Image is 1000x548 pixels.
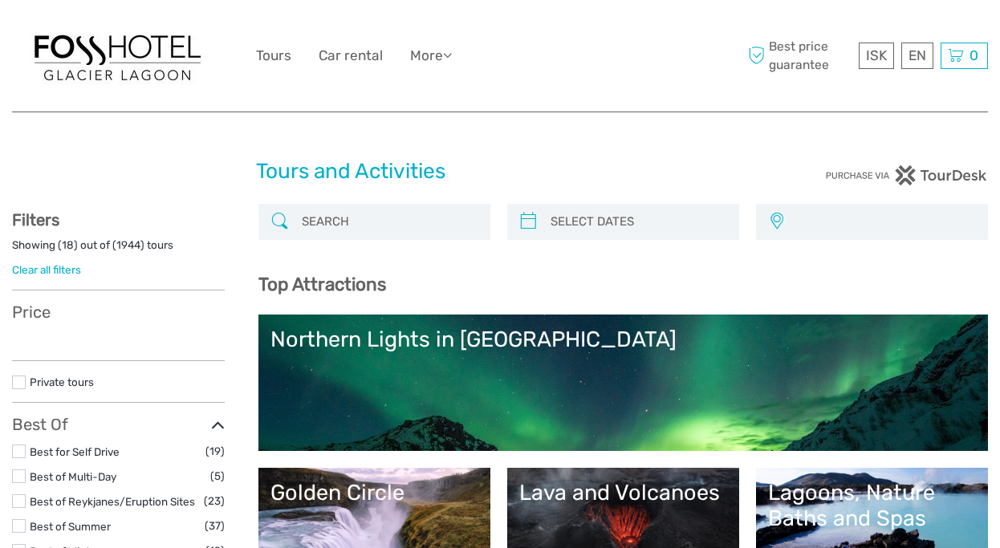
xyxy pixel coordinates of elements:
[30,445,120,458] a: Best for Self Drive
[410,44,452,67] a: More
[210,467,225,485] span: (5)
[544,208,731,236] input: SELECT DATES
[967,47,981,63] span: 0
[768,480,976,532] div: Lagoons, Nature Baths and Spas
[12,210,59,229] strong: Filters
[116,237,140,253] label: 1944
[319,44,383,67] a: Car rental
[866,47,887,63] span: ISK
[30,495,195,508] a: Best of Reykjanes/Eruption Sites
[62,237,74,253] label: 18
[258,274,386,295] b: Top Attractions
[744,38,855,73] span: Best price guarantee
[256,159,744,185] h1: Tours and Activities
[256,44,291,67] a: Tours
[30,375,94,388] a: Private tours
[270,327,976,439] a: Northern Lights in [GEOGRAPHIC_DATA]
[12,415,225,434] h3: Best Of
[270,327,976,352] div: Northern Lights in [GEOGRAPHIC_DATA]
[12,302,225,322] h3: Price
[30,520,111,533] a: Best of Summer
[12,237,225,262] div: Showing ( ) out of ( ) tours
[901,43,933,69] div: EN
[205,442,225,461] span: (19)
[270,480,478,505] div: Golden Circle
[519,480,727,505] div: Lava and Volcanoes
[29,27,205,84] img: 1303-6910c56d-1cb8-4c54-b886-5f11292459f5_logo_big.jpg
[825,165,988,185] img: PurchaseViaTourDesk.png
[12,263,81,276] a: Clear all filters
[30,470,116,483] a: Best of Multi-Day
[295,208,482,236] input: SEARCH
[204,492,225,510] span: (23)
[205,517,225,535] span: (37)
